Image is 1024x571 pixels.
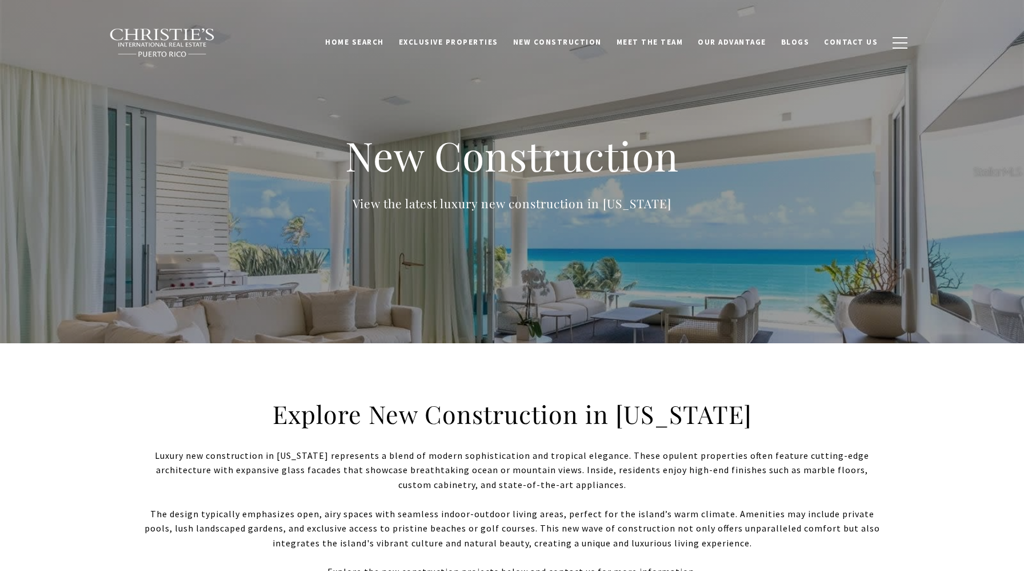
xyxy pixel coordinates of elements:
[824,37,878,47] span: Contact Us
[774,31,817,53] a: Blogs
[266,398,758,430] h2: Explore New Construction in [US_STATE]
[781,37,810,47] span: Blogs
[318,31,391,53] a: Home Search
[391,31,506,53] a: Exclusive Properties
[141,449,883,493] p: Luxury new construction in [US_STATE] represents a blend of modern sophistication and tropical el...
[690,31,774,53] a: Our Advantage
[513,37,602,47] span: New Construction
[399,37,498,47] span: Exclusive Properties
[506,31,609,53] a: New Construction
[283,194,741,213] p: View the latest luxury new construction in [US_STATE]
[698,37,766,47] span: Our Advantage
[283,130,741,181] h1: New Construction
[141,507,883,551] p: The design typically emphasizes open, airy spaces with seamless indoor-outdoor living areas, perf...
[109,28,215,58] img: Christie's International Real Estate black text logo
[609,31,691,53] a: Meet the Team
